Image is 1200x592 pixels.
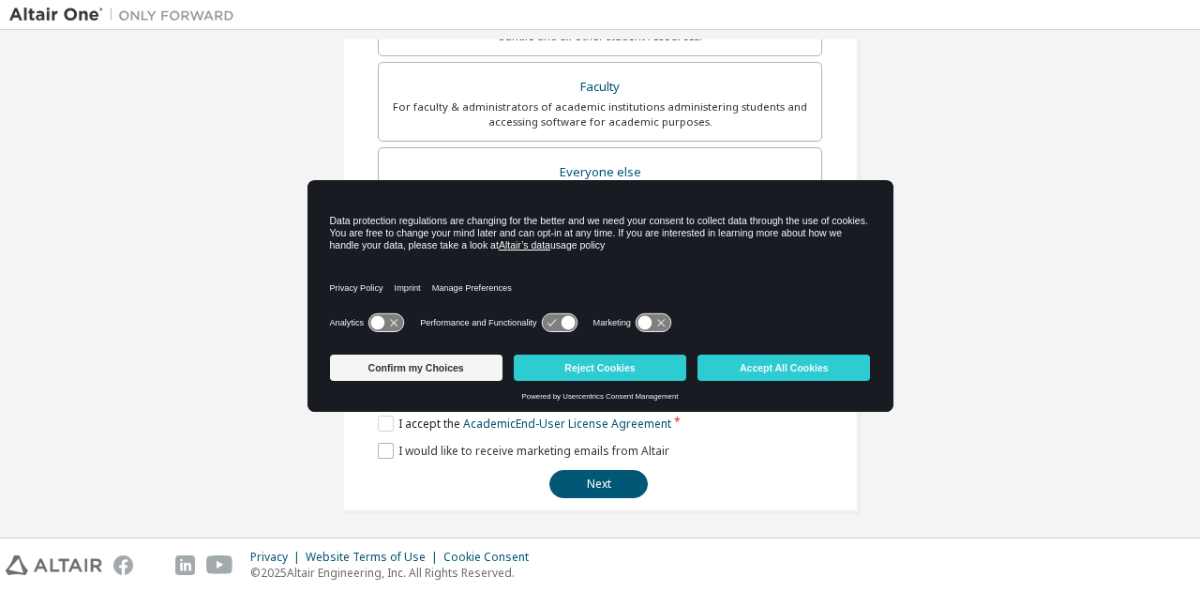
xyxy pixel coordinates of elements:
button: Next [549,470,648,498]
div: Privacy [250,550,306,565]
div: Faculty [390,74,810,100]
a: Academic End-User License Agreement [463,416,671,432]
label: I accept the [378,416,671,432]
img: youtube.svg [206,555,233,575]
img: Altair One [9,6,244,24]
div: Everyone else [390,159,810,186]
img: altair_logo.svg [6,555,102,575]
div: Cookie Consent [443,550,540,565]
div: For faculty & administrators of academic institutions administering students and accessing softwa... [390,99,810,129]
img: facebook.svg [113,555,133,575]
label: I would like to receive marketing emails from Altair [378,443,669,459]
div: Website Terms of Use [306,550,443,565]
img: linkedin.svg [175,555,195,575]
p: © 2025 Altair Engineering, Inc. All Rights Reserved. [250,565,540,581]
